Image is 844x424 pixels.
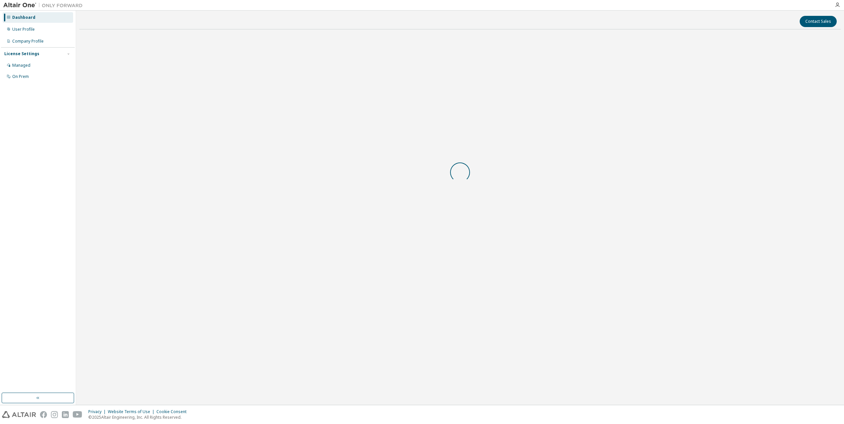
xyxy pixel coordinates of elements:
div: User Profile [12,27,35,32]
div: License Settings [4,51,39,56]
div: Website Terms of Use [108,409,156,414]
img: instagram.svg [51,411,58,418]
img: Altair One [3,2,86,9]
p: © 2025 Altair Engineering, Inc. All Rights Reserved. [88,414,190,420]
div: Managed [12,63,30,68]
button: Contact Sales [800,16,837,27]
div: Cookie Consent [156,409,190,414]
div: Company Profile [12,39,44,44]
div: On Prem [12,74,29,79]
img: altair_logo.svg [2,411,36,418]
img: linkedin.svg [62,411,69,418]
div: Privacy [88,409,108,414]
img: youtube.svg [73,411,82,418]
img: facebook.svg [40,411,47,418]
div: Dashboard [12,15,35,20]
